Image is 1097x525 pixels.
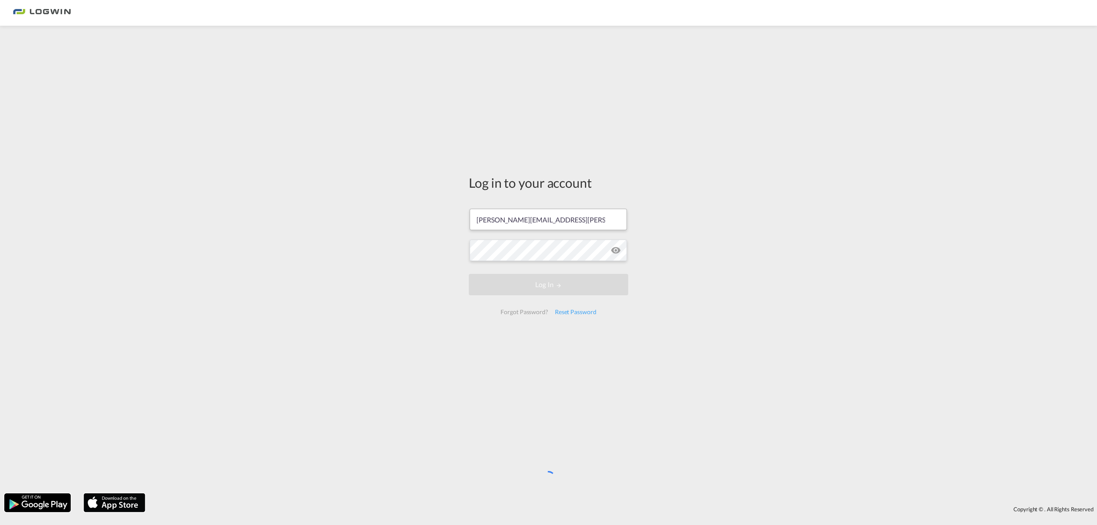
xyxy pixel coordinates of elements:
input: Enter email/phone number [470,209,627,230]
div: Forgot Password? [497,304,551,320]
div: Copyright © . All Rights Reserved [150,502,1097,516]
img: google.png [3,492,72,513]
img: apple.png [83,492,146,513]
md-icon: icon-eye-off [611,245,621,255]
div: Reset Password [551,304,600,320]
div: Log in to your account [469,174,628,192]
img: 2761ae10d95411efa20a1f5e0282d2d7.png [13,3,71,23]
button: LOGIN [469,274,628,295]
